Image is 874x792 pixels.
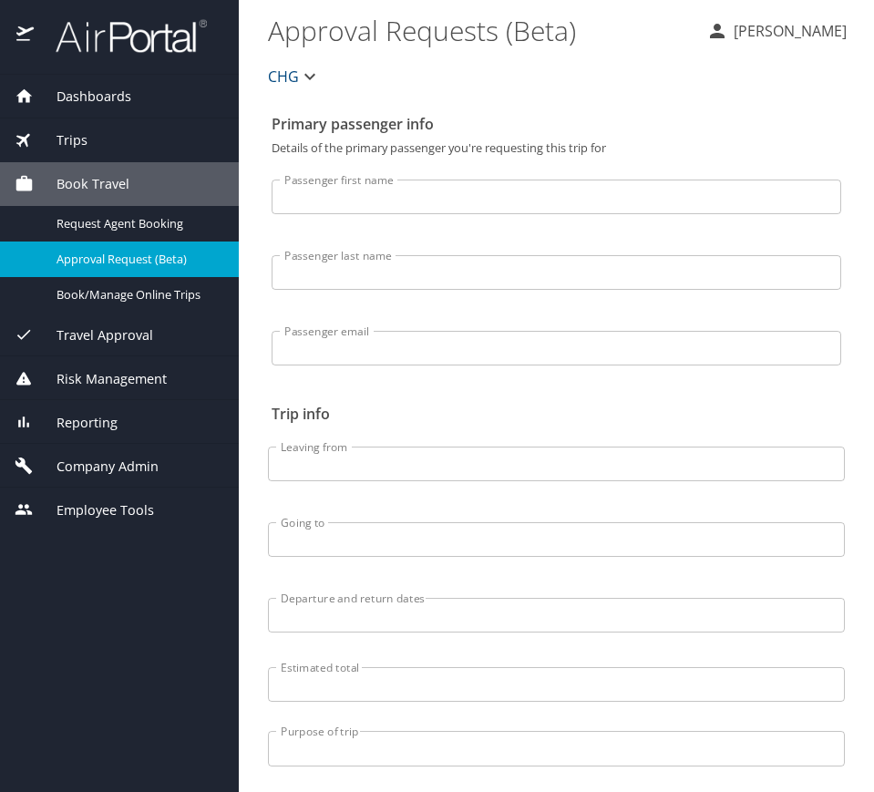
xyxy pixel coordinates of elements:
span: Travel Approval [34,325,153,345]
span: Request Agent Booking [57,215,217,232]
h2: Primary passenger info [272,109,841,139]
span: Book Travel [34,174,129,194]
p: [PERSON_NAME] [728,20,847,42]
span: Book/Manage Online Trips [57,286,217,303]
span: Approval Request (Beta) [57,251,217,268]
span: Dashboards [34,87,131,107]
span: Employee Tools [34,500,154,520]
span: Reporting [34,413,118,433]
p: Details of the primary passenger you're requesting this trip for [272,142,841,154]
span: Company Admin [34,457,159,477]
button: CHG [261,58,328,95]
h1: Approval Requests (Beta) [268,2,692,58]
img: icon-airportal.png [16,18,36,54]
span: Risk Management [34,369,167,389]
img: airportal-logo.png [36,18,207,54]
span: Trips [34,130,87,150]
span: CHG [268,64,299,89]
h2: Trip info [272,399,841,428]
button: [PERSON_NAME] [699,15,854,47]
